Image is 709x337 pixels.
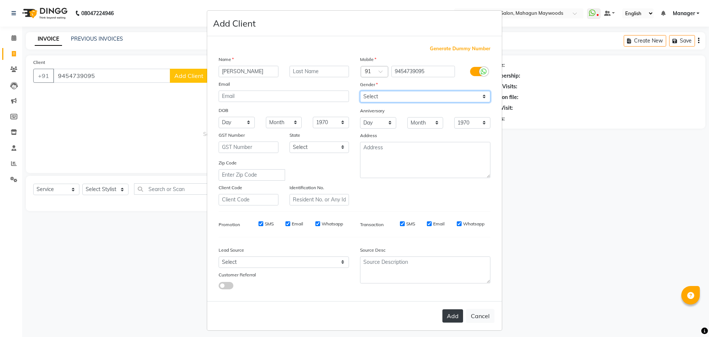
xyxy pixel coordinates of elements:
[360,81,378,88] label: Gender
[219,221,240,228] label: Promotion
[219,91,349,102] input: Email
[360,247,386,253] label: Source Desc
[442,309,463,323] button: Add
[213,17,256,30] h4: Add Client
[360,56,376,63] label: Mobile
[219,56,234,63] label: Name
[219,194,278,205] input: Client Code
[219,169,285,181] input: Enter Zip Code
[290,184,324,191] label: Identification No.
[219,132,245,139] label: GST Number
[219,184,242,191] label: Client Code
[430,45,490,52] span: Generate Dummy Number
[219,247,244,253] label: Lead Source
[406,221,415,227] label: SMS
[391,66,455,77] input: Mobile
[219,81,230,88] label: Email
[360,221,384,228] label: Transaction
[466,309,494,323] button: Cancel
[219,66,278,77] input: First Name
[290,66,349,77] input: Last Name
[290,132,300,139] label: State
[219,160,237,166] label: Zip Code
[290,194,349,205] input: Resident No. or Any Id
[360,132,377,139] label: Address
[219,272,256,278] label: Customer Referral
[292,221,303,227] label: Email
[360,108,384,114] label: Anniversary
[463,221,484,227] label: Whatsapp
[433,221,445,227] label: Email
[219,107,228,114] label: DOB
[322,221,343,227] label: Whatsapp
[265,221,274,227] label: SMS
[219,142,278,153] input: GST Number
